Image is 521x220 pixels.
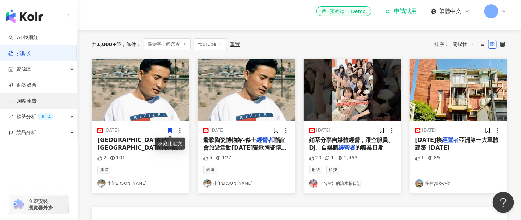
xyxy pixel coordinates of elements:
img: post-image [410,59,507,121]
iframe: Help Scout Beacon - Open [493,192,514,213]
span: 立即安裝 瀏覽器外掛 [28,198,53,211]
div: 127 [216,155,231,162]
div: 預約線上 Demo [322,8,366,15]
span: 資源庫 [16,61,31,77]
mark: 經營者 [339,144,356,151]
span: 關鍵字：經營者 [144,38,191,50]
div: 20 [309,155,322,162]
span: 財經 [309,166,323,174]
span: 趨勢分析 [16,109,54,125]
a: 商案媒合 [8,82,37,89]
span: YouTube [194,38,227,50]
div: 5 [203,155,212,162]
div: [DATE] [104,127,119,133]
span: rise [8,114,13,119]
a: searchAI 找網紅 [8,34,38,41]
div: 共 筆 [92,42,121,47]
span: [GEOGRAPHIC_DATA]在[GEOGRAPHIC_DATA]歌-傑士 [97,137,183,151]
span: 關聯性 [453,39,474,50]
span: 條件 ： [121,42,141,47]
img: post-image [304,59,401,121]
span: 1,000+ [97,42,116,47]
img: post-image [92,59,189,121]
a: KOL Avatar一名空姐的流水帳日記 [309,179,395,188]
a: KOL Avatar小[PERSON_NAME] [97,179,183,188]
div: 89 [428,155,440,162]
span: 銷系分享自媒體經營，跟￼空服員、DJ、自媒體 [309,137,394,151]
div: 1 [415,155,424,162]
div: [DATE] [210,127,225,133]
img: KOL Avatar [415,179,424,188]
img: KOL Avatar [309,179,318,188]
a: 找貼文 [8,50,32,57]
img: KOL Avatar [203,179,212,188]
span: 的職業日常 [356,144,384,151]
a: 預約線上 Demo [316,6,371,16]
div: 收藏此貼文 [155,138,185,150]
span: 鶯歌陶瓷博物館-傑士 [203,137,256,143]
span: 聯誼會旅遊活動[DATE]鶯歌陶瓷博物館-傑士 [203,137,287,159]
span: 亞洲第一大單體建築 [DATE] [415,137,499,151]
div: 1 [325,155,334,162]
div: [DATE] [316,127,331,133]
span: 繁體中文 [439,7,462,15]
a: KOL Avatar哆啦yukyA夢 [415,179,501,188]
div: 101 [110,155,126,162]
img: post-image [198,59,295,121]
div: 1,463 [338,155,358,162]
span: 旅遊 [203,166,217,174]
img: chrome extension [11,199,25,210]
div: 排序： [434,39,478,50]
span: [DATE]換 [415,137,442,143]
div: [DATE] [422,127,437,133]
mark: 經營者 [256,137,273,143]
a: 洞察報告 [8,98,37,105]
div: BETA [37,113,54,120]
a: chrome extension立即安裝 瀏覽器外掛 [9,195,68,214]
div: 重置 [230,42,240,47]
mark: 經營者 [442,137,459,143]
a: KOL Avatar小[PERSON_NAME] [203,179,289,188]
a: 申請試用 [386,8,417,15]
span: I [491,7,492,15]
span: 競品分析 [16,125,36,140]
div: 2 [97,155,107,162]
span: 旅遊 [97,166,111,174]
span: 科技 [326,166,340,174]
img: KOL Avatar [97,179,106,188]
img: logo [6,9,43,23]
